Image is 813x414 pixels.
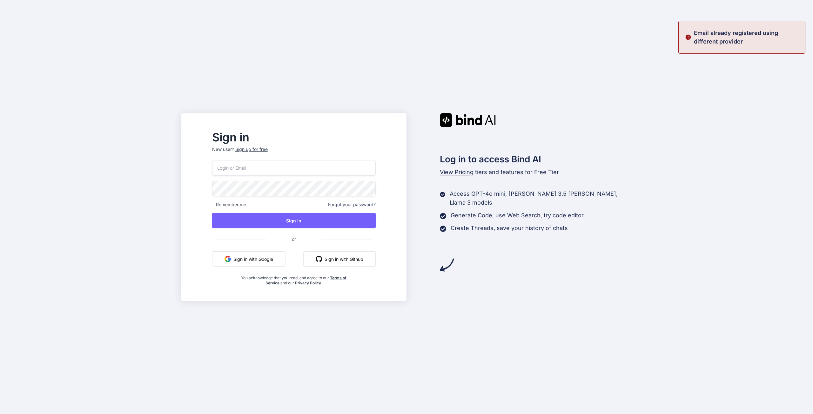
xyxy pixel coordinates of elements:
[266,231,321,247] span: or
[265,275,347,285] a: Terms of Service
[295,281,322,285] a: Privacy Policy.
[328,201,376,208] span: Forgot your password?
[451,211,584,220] p: Generate Code, use Web Search, try code editor
[212,160,376,176] input: Login or Email
[316,256,322,262] img: github
[225,256,231,262] img: google
[212,132,376,142] h2: Sign in
[212,213,376,228] button: Sign In
[212,251,286,267] button: Sign in with Google
[440,113,496,127] img: Bind AI logo
[694,29,801,46] p: Email already registered using different provider
[212,201,246,208] span: Remember me
[239,272,349,286] div: You acknowledge that you read, and agree to our and our
[440,153,632,166] h2: Log in to access Bind AI
[440,258,454,272] img: arrow
[685,29,691,46] img: alert
[235,146,268,153] div: Sign up for free
[440,169,474,175] span: View Pricing
[212,146,376,160] p: New user?
[440,168,632,177] p: tiers and features for Free Tier
[303,251,376,267] button: Sign in with Github
[450,189,632,207] p: Access GPT-4o mini, [PERSON_NAME] 3.5 [PERSON_NAME], Llama 3 models
[451,224,568,233] p: Create Threads, save your history of chats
